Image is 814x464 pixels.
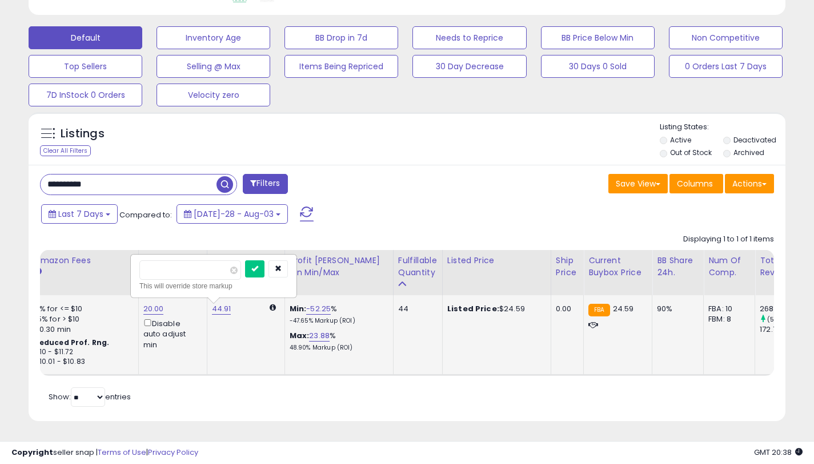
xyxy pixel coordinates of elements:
[412,26,526,49] button: Needs to Reprice
[760,324,806,335] div: 172.75
[760,255,801,279] div: Total Rev.
[767,315,796,324] small: (55.64%)
[49,391,131,402] span: Show: entries
[29,55,142,78] button: Top Sellers
[284,55,398,78] button: Items Being Repriced
[733,135,776,145] label: Deactivated
[657,255,699,279] div: BB Share 24h.
[35,304,130,314] div: 8% for <= $10
[398,255,438,279] div: Fulfillable Quantity
[143,317,198,350] div: Disable auto adjust min
[40,145,91,156] div: Clear All Filters
[447,255,546,267] div: Listed Price
[284,250,393,295] th: The percentage added to the cost of goods (COGS) that forms the calculator for Min & Max prices.
[29,26,142,49] button: Default
[35,314,130,324] div: 15% for > $10
[41,204,118,224] button: Last 7 Days
[556,304,575,314] div: 0.00
[35,267,42,277] small: Amazon Fees.
[212,303,231,315] a: 44.91
[541,55,655,78] button: 30 Days 0 Sold
[541,26,655,49] button: BB Price Below Min
[760,304,806,314] div: 268.87
[35,324,130,335] div: $0.30 min
[588,304,610,316] small: FBA
[157,55,270,78] button: Selling @ Max
[98,447,146,458] a: Terms of Use
[669,55,783,78] button: 0 Orders Last 7 Days
[660,122,785,133] p: Listing States:
[290,255,388,279] div: Profit [PERSON_NAME] on Min/Max
[447,303,499,314] b: Listed Price:
[284,26,398,49] button: BB Drop in 7d
[556,255,579,279] div: Ship Price
[11,447,53,458] strong: Copyright
[157,84,270,106] button: Velocity zero
[708,314,746,324] div: FBM: 8
[61,126,105,142] h5: Listings
[35,347,130,357] div: $10 - $11.72
[677,178,713,189] span: Columns
[35,338,110,347] b: Reduced Prof. Rng.
[670,148,712,157] label: Out of Stock
[669,174,723,193] button: Columns
[398,304,434,314] div: 44
[670,135,691,145] label: Active
[11,447,198,458] div: seller snap | |
[157,26,270,49] button: Inventory Age
[725,174,774,193] button: Actions
[290,317,384,325] p: -47.65% Markup (ROI)
[35,357,130,367] div: $10.01 - $10.83
[290,344,384,352] p: 48.90% Markup (ROI)
[754,447,803,458] span: 2025-08-11 20:38 GMT
[657,304,695,314] div: 90%
[306,303,331,315] a: -52.25
[309,330,330,342] a: 23.88
[194,208,274,220] span: [DATE]-28 - Aug-03
[139,280,288,292] div: This will override store markup
[270,304,276,311] i: Calculated using Dynamic Max Price.
[148,447,198,458] a: Privacy Policy
[708,255,750,279] div: Num of Comp.
[58,208,103,220] span: Last 7 Days
[143,303,164,315] a: 20.00
[733,148,764,157] label: Archived
[243,174,287,194] button: Filters
[447,304,542,314] div: $24.59
[119,209,172,220] span: Compared to:
[608,174,668,193] button: Save View
[613,303,634,314] span: 24.59
[412,55,526,78] button: 30 Day Decrease
[29,84,142,106] button: 7D InStock 0 Orders
[290,303,307,314] b: Min:
[290,330,310,341] b: Max:
[683,234,774,245] div: Displaying 1 to 1 of 1 items
[669,26,783,49] button: Non Competitive
[290,304,384,325] div: %
[290,331,384,352] div: %
[708,304,746,314] div: FBA: 10
[35,255,134,267] div: Amazon Fees
[177,204,288,224] button: [DATE]-28 - Aug-03
[588,255,647,279] div: Current Buybox Price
